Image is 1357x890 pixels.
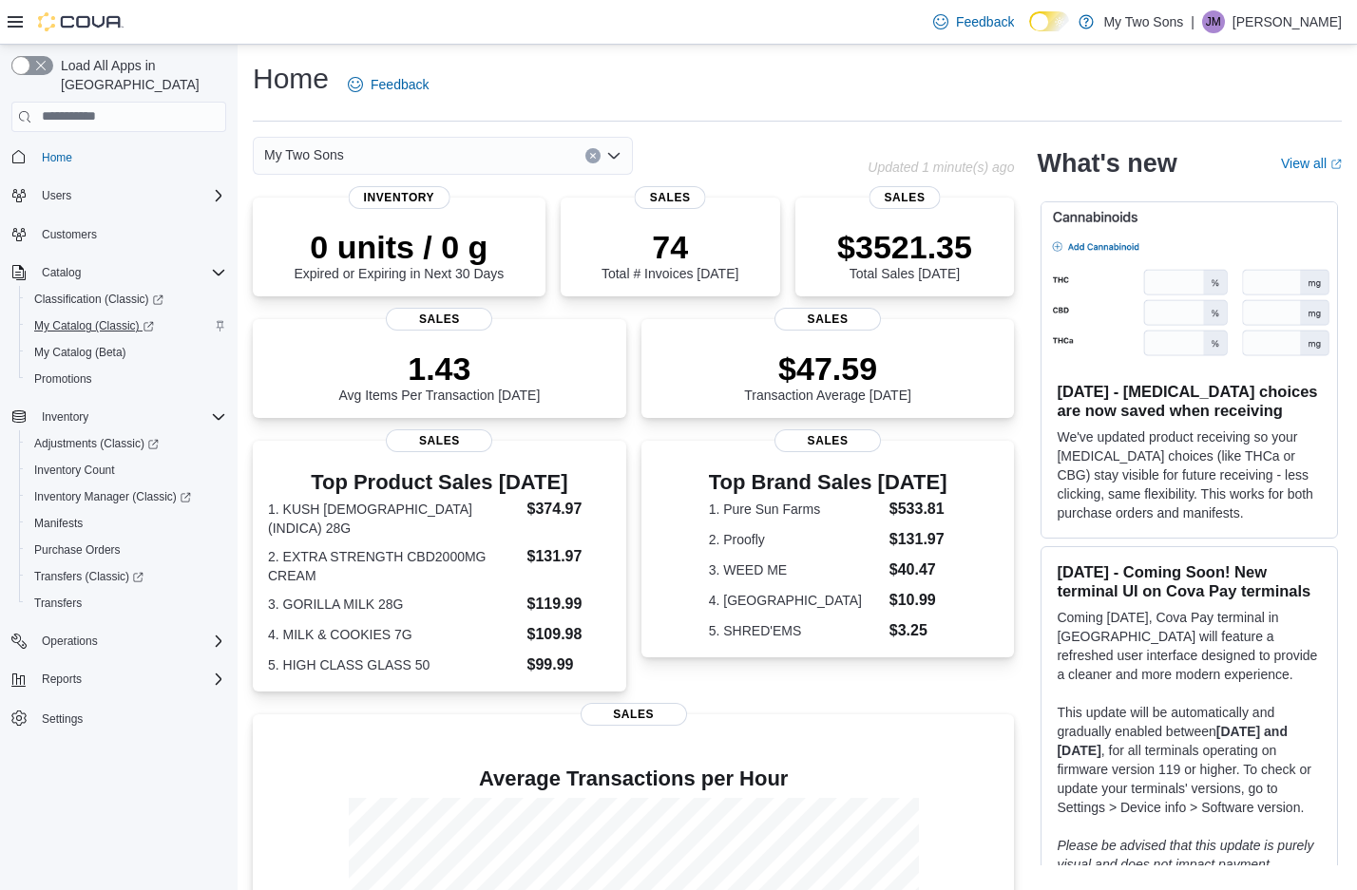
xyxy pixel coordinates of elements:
[1057,608,1322,684] p: Coming [DATE], Cova Pay terminal in [GEOGRAPHIC_DATA] will feature a refreshed user interface des...
[27,341,134,364] a: My Catalog (Beta)
[926,3,1022,41] a: Feedback
[42,188,71,203] span: Users
[4,220,234,248] button: Customers
[527,498,611,521] dd: $374.97
[27,432,166,455] a: Adjustments (Classic)
[27,459,123,482] a: Inventory Count
[837,228,972,266] p: $3521.35
[34,371,92,387] span: Promotions
[27,565,226,588] span: Transfers (Classic)
[34,222,226,246] span: Customers
[774,429,881,452] span: Sales
[527,593,611,615] dd: $119.99
[635,186,706,209] span: Sales
[889,528,947,551] dd: $131.97
[53,56,226,94] span: Load All Apps in [GEOGRAPHIC_DATA]
[268,625,520,644] dt: 4. MILK & COOKIES 7G
[527,623,611,646] dd: $109.98
[34,223,105,246] a: Customers
[34,261,226,284] span: Catalog
[606,148,621,163] button: Open list of options
[34,596,82,611] span: Transfers
[1057,382,1322,420] h3: [DATE] - [MEDICAL_DATA] choices are now saved when receiving
[889,498,947,521] dd: $533.81
[34,345,126,360] span: My Catalog (Beta)
[1330,159,1342,170] svg: External link
[774,308,881,331] span: Sales
[27,288,226,311] span: Classification (Classic)
[349,186,450,209] span: Inventory
[34,463,115,478] span: Inventory Count
[268,595,520,614] dt: 3. GORILLA MILK 28G
[1103,10,1183,33] p: My Two Sons
[4,404,234,430] button: Inventory
[27,485,226,508] span: Inventory Manager (Classic)
[27,288,171,311] a: Classification (Classic)
[34,489,191,504] span: Inventory Manager (Classic)
[34,706,226,729] span: Settings
[1057,703,1322,817] p: This update will be automatically and gradually enabled between , for all terminals operating on ...
[34,406,226,428] span: Inventory
[27,592,226,615] span: Transfers
[34,406,96,428] button: Inventory
[4,628,234,654] button: Operations
[585,148,601,163] button: Clear input
[27,368,100,390] a: Promotions
[1202,10,1225,33] div: Jessica Mason
[27,539,226,561] span: Purchase Orders
[34,668,226,691] span: Reports
[27,565,151,588] a: Transfers (Classic)
[581,703,687,726] span: Sales
[34,630,226,653] span: Operations
[371,75,429,94] span: Feedback
[4,143,234,171] button: Home
[709,591,882,610] dt: 4. [GEOGRAPHIC_DATA]
[27,592,89,615] a: Transfers
[42,265,81,280] span: Catalog
[338,350,540,403] div: Avg Items Per Transaction [DATE]
[19,510,234,537] button: Manifests
[527,653,611,676] dd: $99.99
[709,530,882,549] dt: 2. Proofly
[340,66,436,104] a: Feedback
[34,516,83,531] span: Manifests
[956,12,1014,31] span: Feedback
[34,542,121,558] span: Purchase Orders
[34,708,90,730] a: Settings
[744,350,911,403] div: Transaction Average [DATE]
[42,227,97,242] span: Customers
[889,559,947,581] dd: $40.47
[34,292,163,307] span: Classification (Classic)
[1281,156,1342,171] a: View allExternal link
[870,186,941,209] span: Sales
[1191,10,1195,33] p: |
[4,704,234,731] button: Settings
[709,621,882,640] dt: 5. SHRED'EMS
[27,341,226,364] span: My Catalog (Beta)
[19,457,234,483] button: Inventory Count
[889,589,947,612] dd: $10.99
[1057,562,1322,600] h3: [DATE] - Coming Soon! New terminal UI on Cova Pay terminals
[34,569,143,584] span: Transfers (Classic)
[1206,10,1221,33] span: JM
[268,655,520,674] dt: 5. HIGH CLASS GLASS 50
[34,184,79,207] button: Users
[34,146,80,169] a: Home
[837,228,972,281] div: Total Sales [DATE]
[386,429,492,452] span: Sales
[602,228,738,266] p: 74
[19,286,234,312] a: Classification (Classic)
[42,150,72,165] span: Home
[27,512,226,535] span: Manifests
[268,767,999,790] h4: Average Transactions per Hour
[19,590,234,616] button: Transfers
[1037,148,1176,179] h2: What's new
[19,430,234,457] a: Adjustments (Classic)
[709,500,882,519] dt: 1. Pure Sun Farms
[19,339,234,366] button: My Catalog (Beta)
[602,228,738,281] div: Total # Invoices [DATE]
[27,368,226,390] span: Promotions
[27,314,162,337] a: My Catalog (Classic)
[34,261,88,284] button: Catalog
[34,668,89,691] button: Reports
